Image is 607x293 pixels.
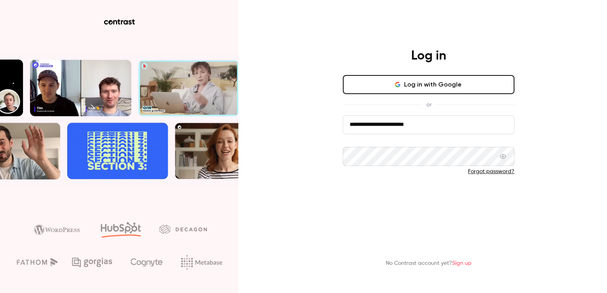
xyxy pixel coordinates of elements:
[159,225,207,233] img: decagon
[452,260,472,266] a: Sign up
[343,75,514,94] button: Log in with Google
[468,169,514,174] a: Forgot password?
[411,48,446,64] h4: Log in
[422,100,435,109] span: or
[386,259,472,268] p: No Contrast account yet?
[343,188,514,207] button: Log in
